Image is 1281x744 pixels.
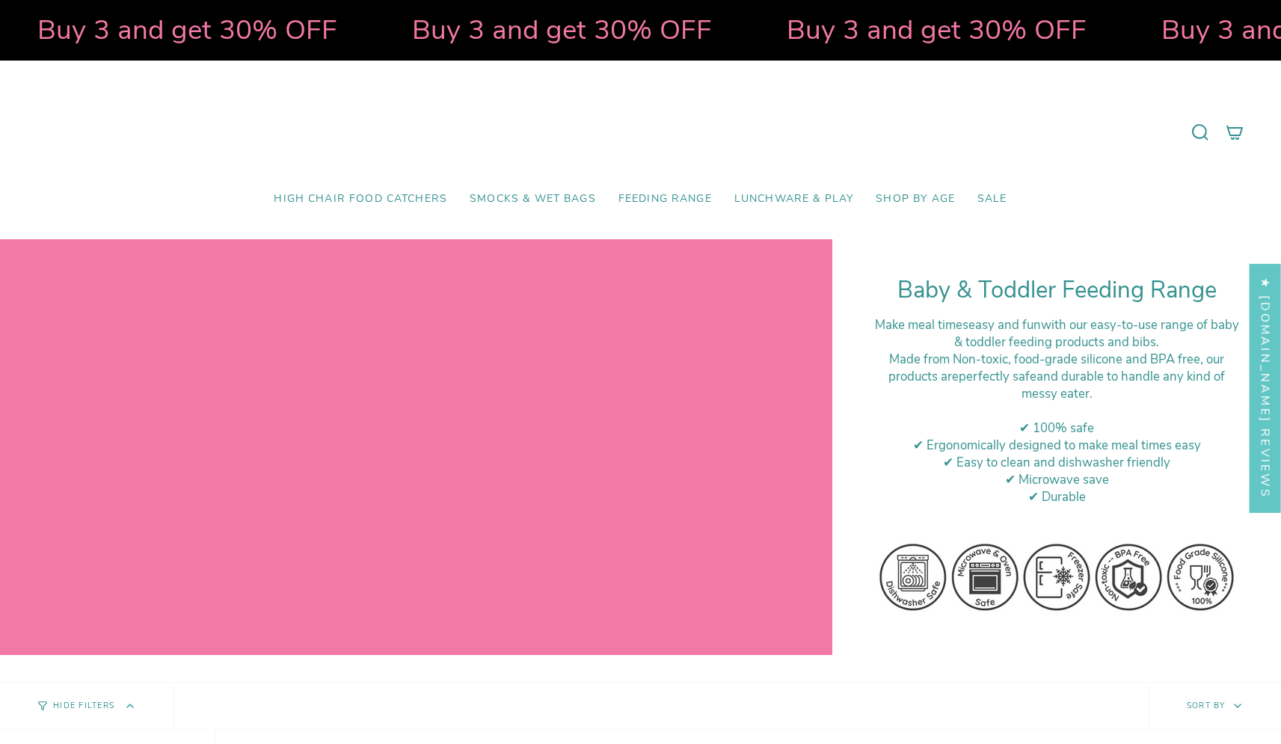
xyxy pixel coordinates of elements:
[977,193,1007,206] span: SALE
[53,702,114,710] span: Hide Filters
[470,193,596,206] span: Smocks & Wet Bags
[411,11,711,49] strong: Buy 3 and get 30% OFF
[723,182,864,217] a: Lunchware & Play
[870,419,1244,437] div: ✔ 100% safe
[870,437,1244,454] div: ✔ Ergonomically designed to make meal times easy
[1149,683,1281,729] button: Sort by
[607,182,723,217] a: Feeding Range
[1005,471,1109,488] span: ✔ Microwave save
[262,182,458,217] a: High Chair Food Catchers
[274,193,447,206] span: High Chair Food Catchers
[876,193,955,206] span: Shop by Age
[786,11,1086,49] strong: Buy 3 and get 30% OFF
[966,182,1019,217] a: SALE
[959,368,1036,385] strong: perfectly safe
[888,351,1225,402] span: ade from Non-toxic, food-grade silicone and BPA free, our products are and durable to handle any ...
[864,182,966,217] a: Shop by Age
[968,316,1041,333] strong: easy and fun
[37,11,337,49] strong: Buy 3 and get 30% OFF
[734,193,853,206] span: Lunchware & Play
[458,182,607,217] a: Smocks & Wet Bags
[870,454,1244,471] div: ✔ Easy to clean and dishwasher friendly
[512,83,769,182] a: Mumma’s Little Helpers
[870,351,1244,402] div: M
[870,316,1244,351] div: Make meal times with our easy-to-use range of baby & toddler feeding products and bibs.
[1187,700,1226,711] span: Sort by
[618,193,712,206] span: Feeding Range
[870,488,1244,505] div: ✔ Durable
[870,277,1244,304] h1: Baby & Toddler Feeding Range
[1250,263,1281,512] div: Click to open Judge.me floating reviews tab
